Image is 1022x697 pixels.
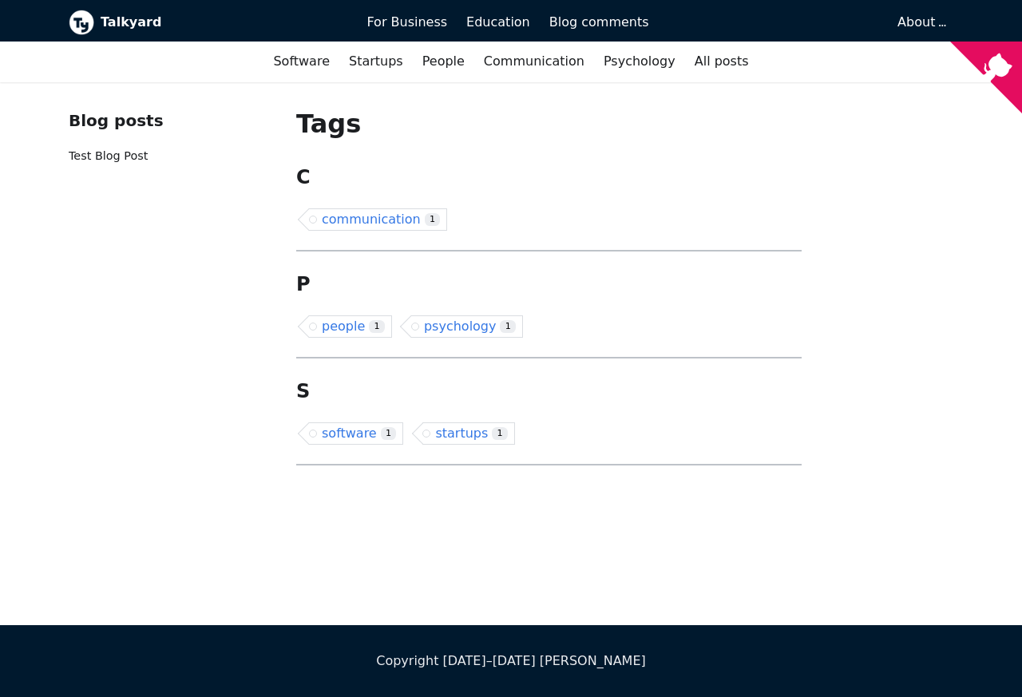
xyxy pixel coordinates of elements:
[540,9,659,36] a: Blog comments
[369,320,385,334] span: 1
[411,315,523,338] a: psychology1
[101,12,344,33] b: Talkyard
[69,10,94,35] img: Talkyard logo
[594,48,685,75] a: Psychology
[466,14,530,30] span: Education
[685,48,759,75] a: All posts
[381,427,397,441] span: 1
[457,9,540,36] a: Education
[296,165,802,189] h2: C
[69,108,271,134] div: Blog posts
[263,48,339,75] a: Software
[296,108,802,140] h1: Tags
[339,48,413,75] a: Startups
[309,422,403,445] a: software1
[69,108,271,179] nav: Blog recent posts navigation
[474,48,594,75] a: Communication
[69,10,344,35] a: Talkyard logoTalkyard
[309,315,392,338] a: people1
[425,213,441,227] span: 1
[357,9,457,36] a: For Business
[897,14,944,30] a: About
[413,48,474,75] a: People
[69,651,953,671] div: Copyright [DATE]–[DATE] [PERSON_NAME]
[492,427,508,441] span: 1
[549,14,649,30] span: Blog comments
[296,379,802,403] h2: S
[500,320,516,334] span: 1
[309,208,447,231] a: communication1
[422,422,515,445] a: startups1
[366,14,447,30] span: For Business
[296,272,802,296] h2: P
[69,149,148,162] a: Test Blog Post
